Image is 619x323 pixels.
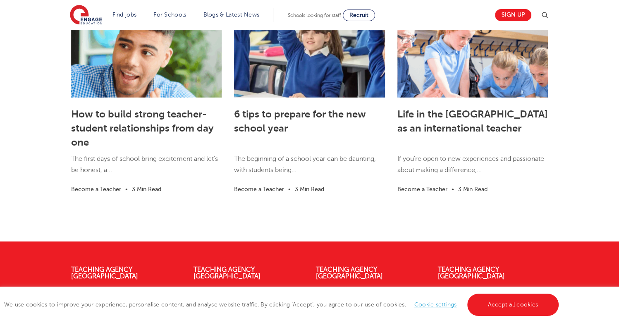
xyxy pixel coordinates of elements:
a: For Schools [153,12,186,18]
li: Become a Teacher [71,184,121,194]
a: Teaching Agency [GEOGRAPHIC_DATA] [316,266,383,280]
img: Engage Education [70,5,102,26]
li: • [284,184,295,194]
p: The first days of school bring excitement and let’s be honest, a... [71,153,222,184]
a: Teaching Agency [GEOGRAPHIC_DATA] [194,266,261,280]
a: Find jobs [112,12,137,18]
a: Recruit [343,10,375,21]
span: We use cookies to improve your experience, personalise content, and analyse website traffic. By c... [4,301,561,308]
a: Life in the [GEOGRAPHIC_DATA] as an international teacher [397,108,548,134]
li: Become a Teacher [397,184,447,194]
a: Accept all cookies [467,294,559,316]
p: If you're open to new experiences and passionate about making a difference,... [397,153,548,184]
li: 3 Min Read [132,184,161,194]
li: • [121,184,132,194]
a: Teaching Agency [GEOGRAPHIC_DATA] [71,266,138,280]
span: Schools looking for staff [288,12,341,18]
a: 6 tips to prepare for the new school year [234,108,366,134]
p: The beginning of a school year can be daunting, with students being... [234,153,385,184]
a: How to build strong teacher-student relationships from day one [71,108,214,148]
a: Sign up [495,9,531,21]
li: Become a Teacher [234,184,284,194]
li: 3 Min Read [458,184,488,194]
a: Cookie settings [414,301,457,308]
li: 3 Min Read [295,184,324,194]
li: • [447,184,458,194]
a: Blogs & Latest News [203,12,260,18]
span: Recruit [349,12,368,18]
a: Teaching Agency [GEOGRAPHIC_DATA] [438,266,505,280]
